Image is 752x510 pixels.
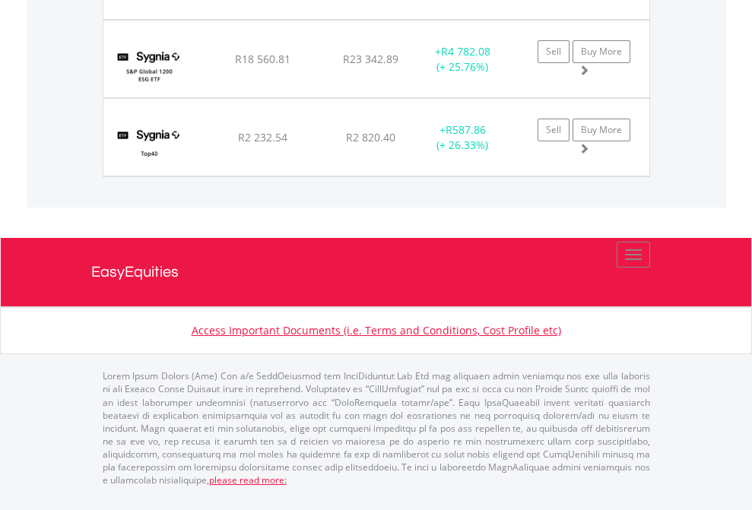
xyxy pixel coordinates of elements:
[209,474,287,486] a: please read more:
[573,119,630,141] a: Buy More
[573,40,630,63] a: Buy More
[415,44,510,74] div: + (+ 25.76%)
[346,130,395,144] span: R2 820.40
[91,238,662,306] a: EasyEquities
[415,122,510,153] div: + (+ 26.33%)
[446,122,486,137] span: R587.86
[441,44,490,59] span: R4 782.08
[111,118,188,172] img: TFSA.SYGT40.png
[238,130,287,144] span: R2 232.54
[235,52,290,66] span: R18 560.81
[343,52,398,66] span: R23 342.89
[538,119,570,141] a: Sell
[538,40,570,63] a: Sell
[111,40,188,93] img: TFSA.SYGESG.png
[103,369,650,486] p: Lorem Ipsum Dolors (Ame) Con a/e SeddOeiusmod tem InciDiduntut Lab Etd mag aliquaen admin veniamq...
[192,323,561,337] a: Access Important Documents (i.e. Terms and Conditions, Cost Profile etc)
